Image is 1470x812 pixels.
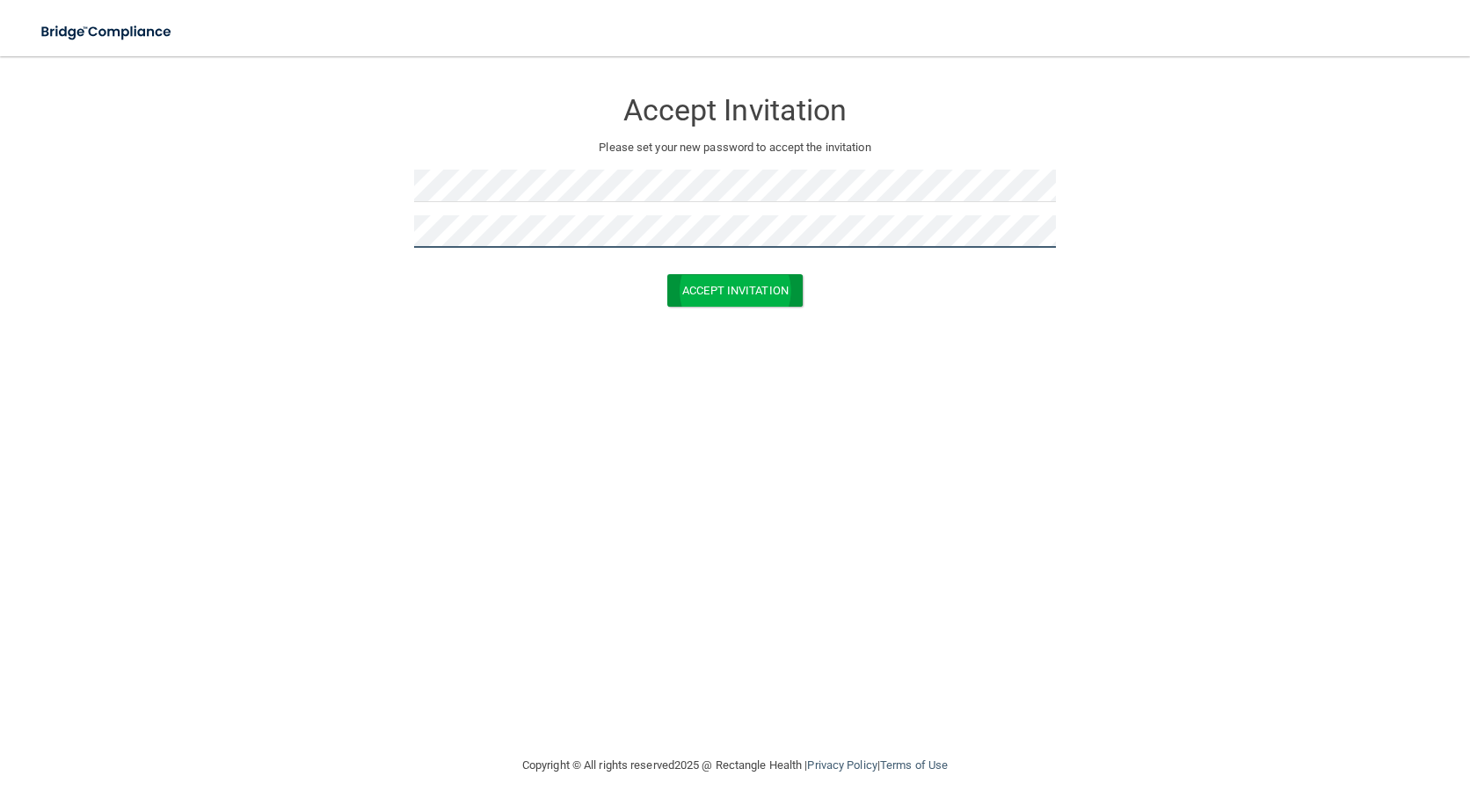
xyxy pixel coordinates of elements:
[414,737,1056,794] div: Copyright © All rights reserved 2025 @ Rectangle Health | |
[427,137,1043,158] p: Please set your new password to accept the invitation
[26,14,188,50] img: bridge_compliance_login_screen.278c3ca4.svg
[414,94,1056,127] h3: Accept Invitation
[807,758,877,772] a: Privacy Policy
[880,758,948,772] a: Terms of Use
[667,274,803,307] button: Accept Invitation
